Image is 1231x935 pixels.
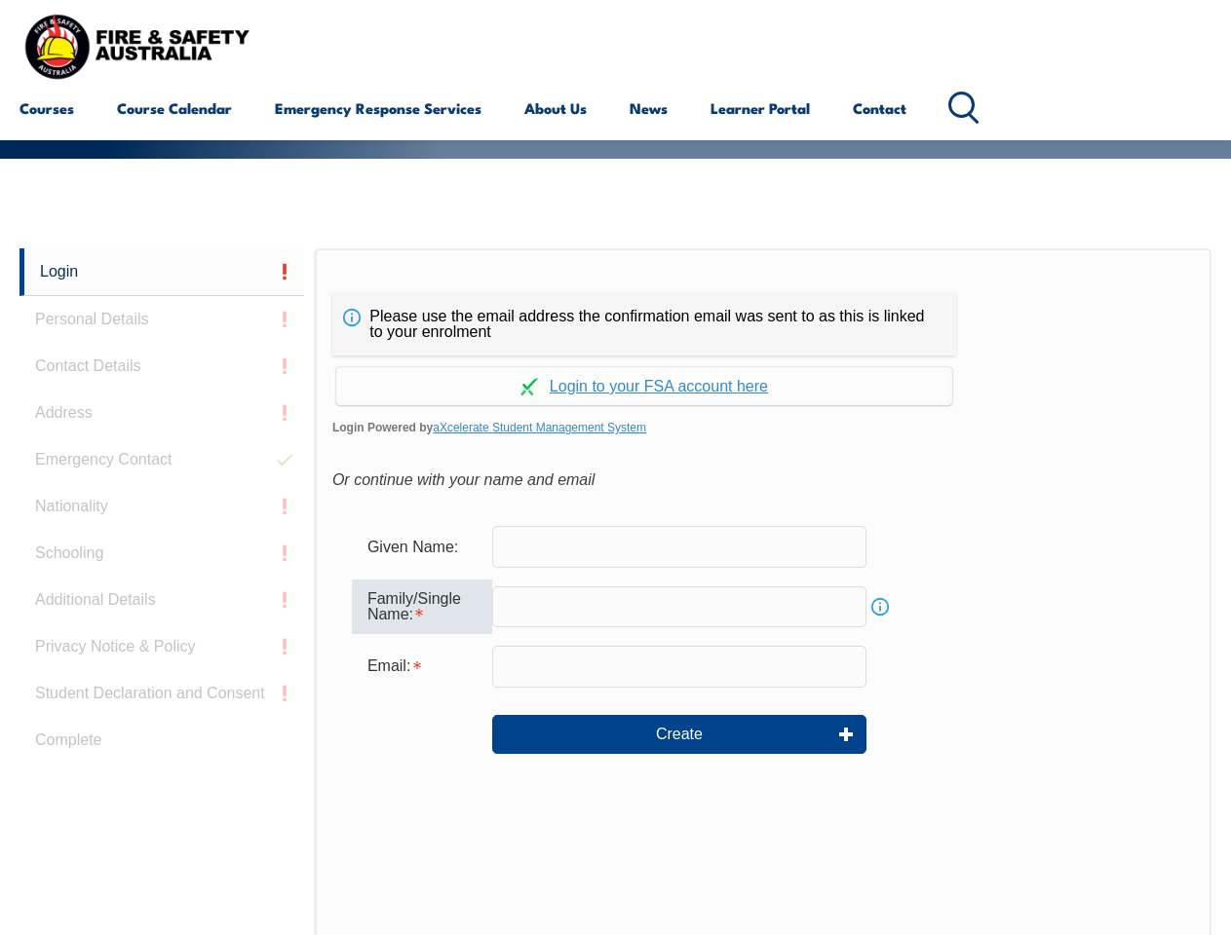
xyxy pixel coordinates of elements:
[275,85,481,131] a: Emergency Response Services
[524,85,587,131] a: About Us
[332,466,1194,495] div: Or continue with your name and email
[866,593,894,620] a: Info
[853,85,906,131] a: Contact
[332,413,1194,442] span: Login Powered by
[520,378,538,395] img: Log in withaxcelerate
[352,580,492,634] div: Family/Single Name is required.
[352,528,492,565] div: Given Name:
[433,421,646,434] a: aXcelerate Student Management System
[117,85,232,131] a: Course Calendar
[711,85,810,131] a: Learner Portal
[630,85,668,131] a: News
[352,648,492,685] div: Email is required.
[332,293,956,355] div: Please use the email address the confirmation email was sent to as this is linked to your enrolment
[492,715,866,754] button: Create
[19,248,304,296] a: Login
[19,85,74,131] a: Courses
